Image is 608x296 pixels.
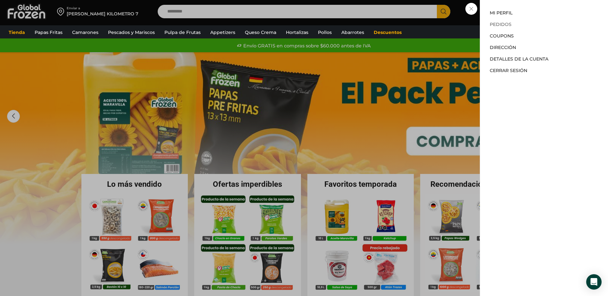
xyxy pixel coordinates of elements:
[490,33,514,39] a: Coupons
[161,26,204,38] a: Pulpa de Frutas
[242,26,279,38] a: Queso Crema
[371,26,405,38] a: Descuentos
[105,26,158,38] a: Pescados y Mariscos
[490,21,512,27] a: Pedidos
[5,26,28,38] a: Tienda
[490,10,512,16] a: Mi perfil
[315,26,335,38] a: Pollos
[490,68,527,73] a: Cerrar sesión
[69,26,102,38] a: Camarones
[283,26,312,38] a: Hortalizas
[490,45,516,50] a: Dirección
[207,26,238,38] a: Appetizers
[31,26,66,38] a: Papas Fritas
[338,26,367,38] a: Abarrotes
[586,274,602,290] div: Open Intercom Messenger
[490,56,548,62] a: Detalles de la cuenta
